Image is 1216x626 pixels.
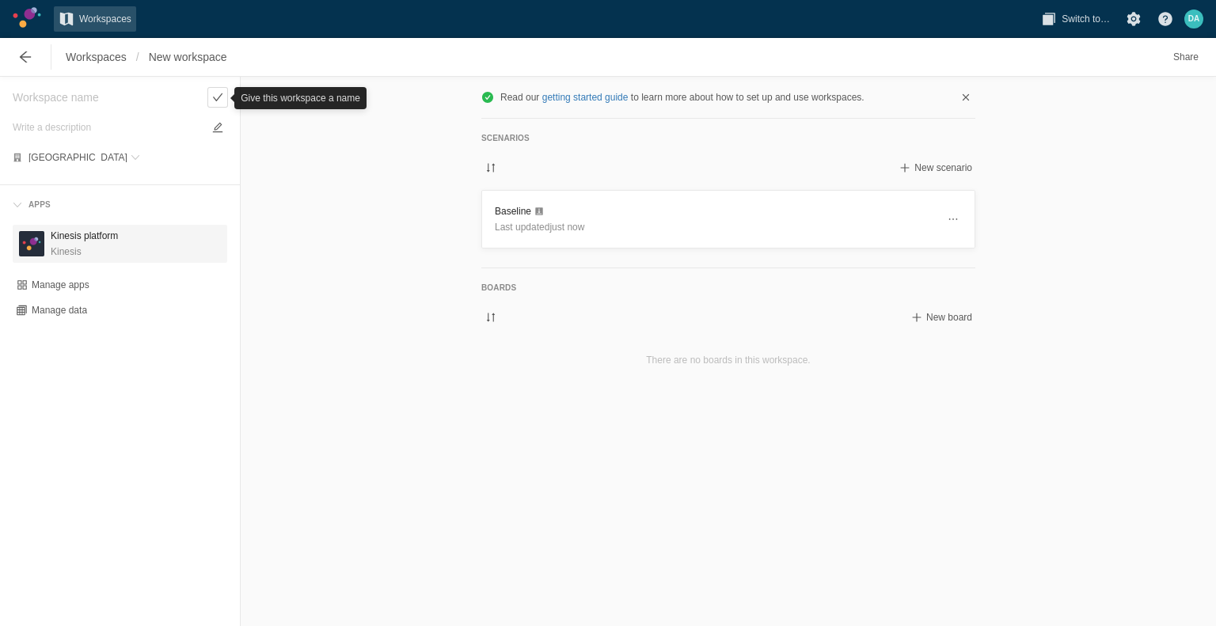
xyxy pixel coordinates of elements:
[131,44,144,70] span: /
[1173,49,1199,65] span: Share
[32,279,89,291] div: Manage apps
[51,244,118,260] p: Kinesis
[646,355,810,366] span: There are no boards in this workspace.
[61,44,131,70] a: Workspaces
[1036,6,1115,32] button: Switch to…
[144,44,232,70] a: New workspace
[1062,11,1110,27] span: Switch to…
[914,161,972,174] span: New scenario
[61,44,232,70] nav: Breadcrumb
[495,222,584,233] span: Last updated just now
[481,131,975,146] h5: Scenarios
[54,6,136,32] a: Workspaces
[895,158,975,177] button: New scenario
[51,228,118,244] h3: Kinesis platform
[13,225,227,263] div: KKinesis logoKinesis platformKinesis
[926,311,972,324] span: New board
[28,153,127,162] span: [GEOGRAPHIC_DATA]
[6,192,234,218] div: Apps
[494,89,956,105] div: Read our to learn more about how to set up and use workspaces.
[79,11,131,27] span: Workspaces
[19,231,44,256] div: K
[234,87,367,109] div: Give this workspace a name
[495,203,937,219] h3: Baseline
[481,281,975,295] h5: Boards
[13,301,90,320] button: Manage data
[66,49,127,65] span: Workspaces
[22,198,51,212] div: Apps
[481,190,975,249] a: BaselineLast updatedjust now
[907,308,975,327] button: New board
[1184,9,1203,28] div: DA
[542,92,629,103] a: getting started guide
[32,304,87,317] span: Manage data
[1168,44,1203,70] button: Share
[149,49,227,65] span: New workspace
[13,275,93,294] button: Manage apps
[28,150,140,165] button: [GEOGRAPHIC_DATA]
